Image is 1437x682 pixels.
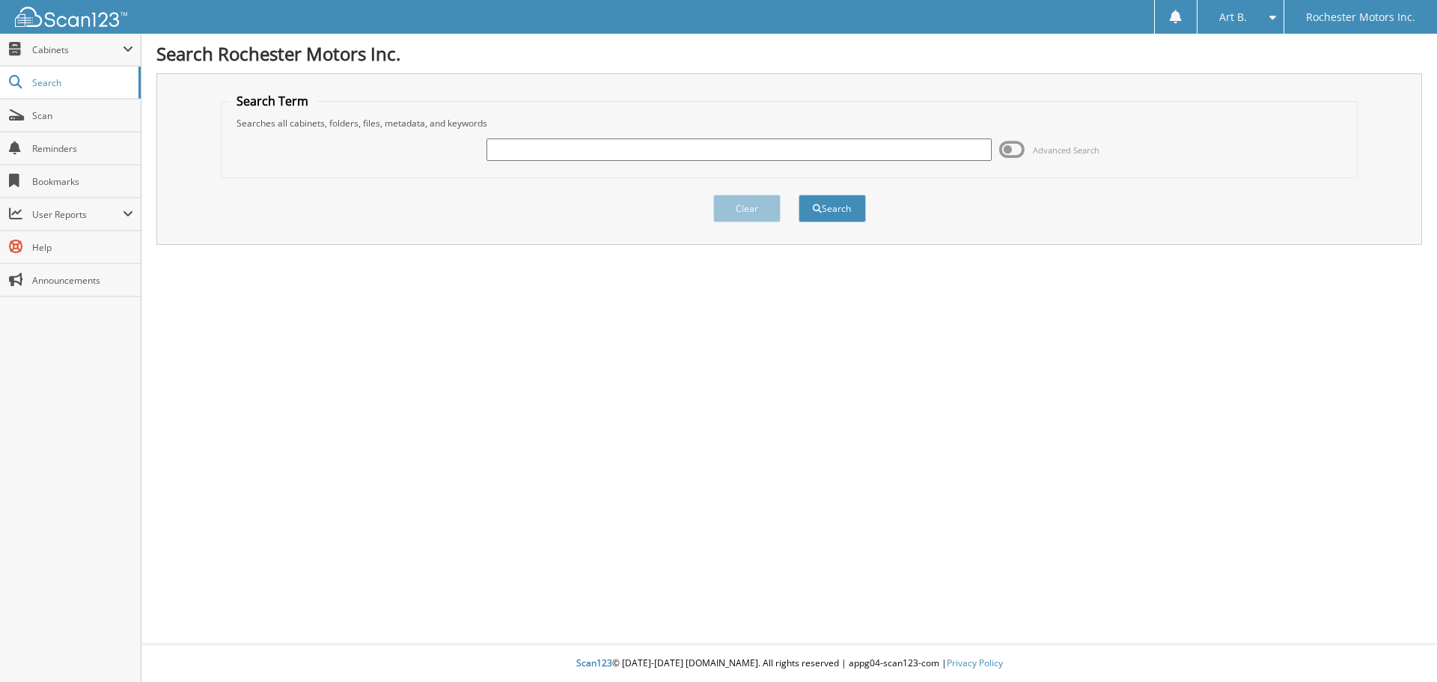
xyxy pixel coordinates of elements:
[32,175,133,188] span: Bookmarks
[799,195,866,222] button: Search
[32,76,131,89] span: Search
[15,7,127,27] img: scan123-logo-white.svg
[576,657,612,669] span: Scan123
[947,657,1003,669] a: Privacy Policy
[32,109,133,122] span: Scan
[32,43,123,56] span: Cabinets
[1306,13,1415,22] span: Rochester Motors Inc.
[32,208,123,221] span: User Reports
[32,142,133,155] span: Reminders
[229,117,1350,130] div: Searches all cabinets, folders, files, metadata, and keywords
[713,195,781,222] button: Clear
[32,241,133,254] span: Help
[141,645,1437,682] div: © [DATE]-[DATE] [DOMAIN_NAME]. All rights reserved | appg04-scan123-com |
[1033,144,1099,156] span: Advanced Search
[32,274,133,287] span: Announcements
[1362,610,1437,682] iframe: Chat Widget
[156,41,1422,66] h1: Search Rochester Motors Inc.
[1219,13,1247,22] span: Art B.
[229,93,316,109] legend: Search Term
